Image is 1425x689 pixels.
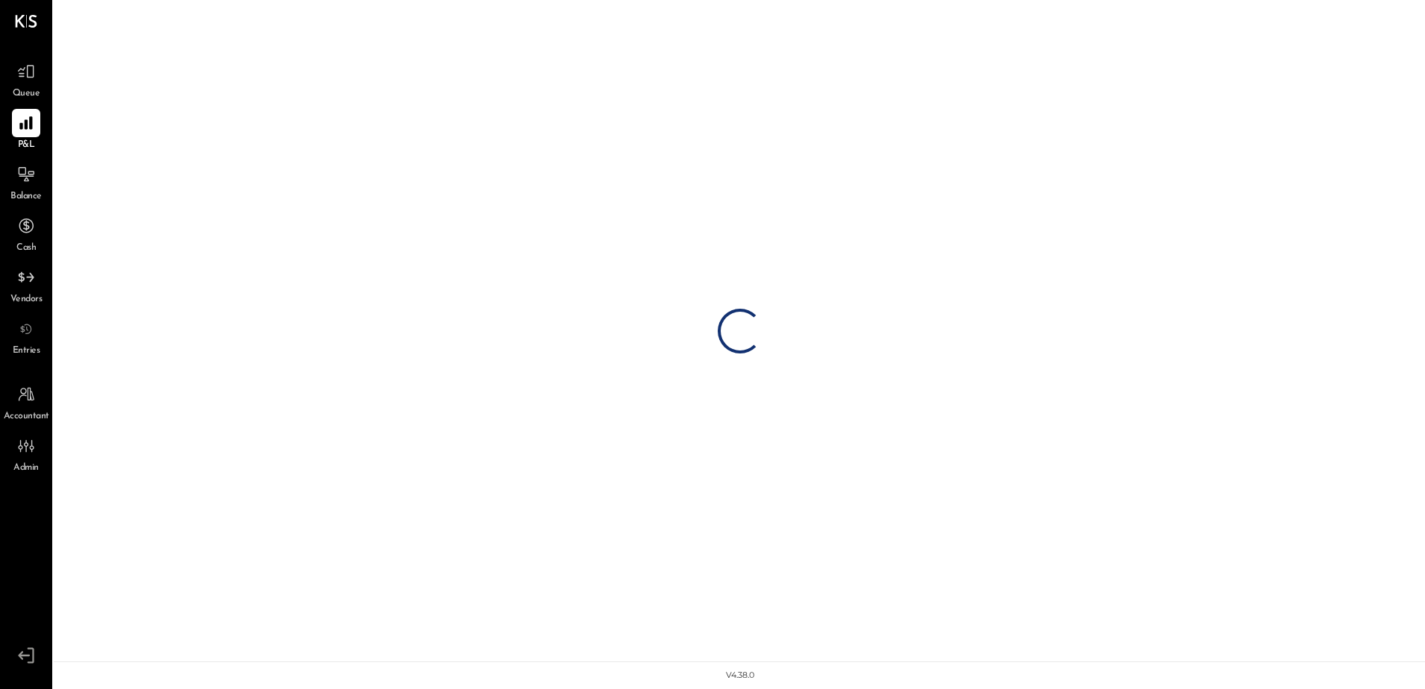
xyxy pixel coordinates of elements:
span: Queue [13,87,40,101]
span: P&L [18,139,35,152]
span: Admin [13,462,39,475]
a: Vendors [1,263,51,306]
a: Entries [1,315,51,358]
a: Admin [1,432,51,475]
a: Accountant [1,380,51,424]
a: Cash [1,212,51,255]
span: Cash [16,242,36,255]
span: Accountant [4,410,49,424]
span: Entries [13,344,40,358]
a: P&L [1,109,51,152]
a: Queue [1,57,51,101]
a: Balance [1,160,51,204]
div: v 4.38.0 [726,670,754,682]
span: Balance [10,190,42,204]
span: Vendors [10,293,43,306]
